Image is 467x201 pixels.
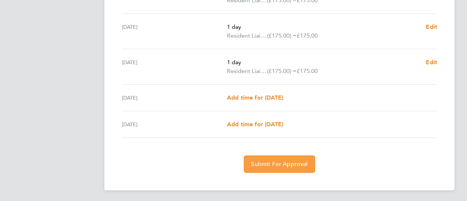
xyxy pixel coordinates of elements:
[227,94,283,101] span: Add time for [DATE]
[122,93,227,102] div: [DATE]
[122,23,227,40] div: [DATE]
[122,120,227,129] div: [DATE]
[426,59,437,66] span: Edit
[267,67,297,74] span: (£175.00) =
[227,120,283,129] a: Add time for [DATE]
[244,155,315,173] button: Submit For Approval
[227,67,267,76] span: Resident Liaison
[227,23,420,31] p: 1 day
[297,67,318,74] span: £175.00
[426,23,437,30] span: Edit
[426,58,437,67] a: Edit
[227,93,283,102] a: Add time for [DATE]
[267,32,297,39] span: (£175.00) =
[227,31,267,40] span: Resident Liaison
[297,32,318,39] span: £175.00
[227,121,283,128] span: Add time for [DATE]
[122,58,227,76] div: [DATE]
[227,58,420,67] p: 1 day
[426,23,437,31] a: Edit
[251,161,308,168] span: Submit For Approval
